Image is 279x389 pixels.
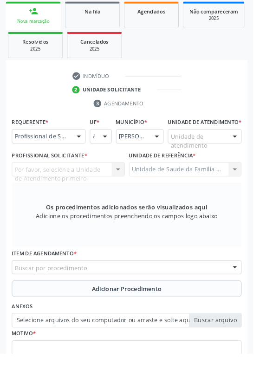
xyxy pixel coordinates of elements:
[93,8,110,16] span: Na fila
[99,128,110,142] label: UF
[51,223,228,233] span: Os procedimentos adicionados serão visualizados aqui
[188,145,247,165] span: Unidade de atendimento
[89,42,120,50] span: Cancelados
[39,233,240,242] span: Adicione os procedimentos preenchendo os campos logo abaixo
[25,42,53,50] span: Resolvidos
[13,164,96,179] label: Profissional Solicitante
[208,8,262,16] span: Não compareceram
[13,19,60,26] div: Nova marcação
[16,290,96,299] span: Buscar por procedimento
[142,164,216,179] label: Unidade de referência
[16,50,62,57] div: 2025
[208,17,262,24] div: 2025
[13,128,53,142] label: Requerente
[79,95,88,103] div: 2
[102,145,104,155] span: AL
[131,145,161,155] span: [PERSON_NAME]
[91,94,155,103] div: Unidade solicitante
[16,145,75,155] span: Profissional de Saúde
[185,128,266,142] label: Unidade de atendimento
[32,7,42,17] div: person_add
[101,313,178,323] span: Adicionar Procedimento
[81,50,127,57] div: 2025
[151,8,182,16] span: Agendados
[13,360,39,375] label: Motivo
[128,128,162,142] label: Município
[13,330,36,344] label: Anexos
[13,272,84,286] label: Item de agendamento
[13,308,266,327] button: Adicionar Procedimento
